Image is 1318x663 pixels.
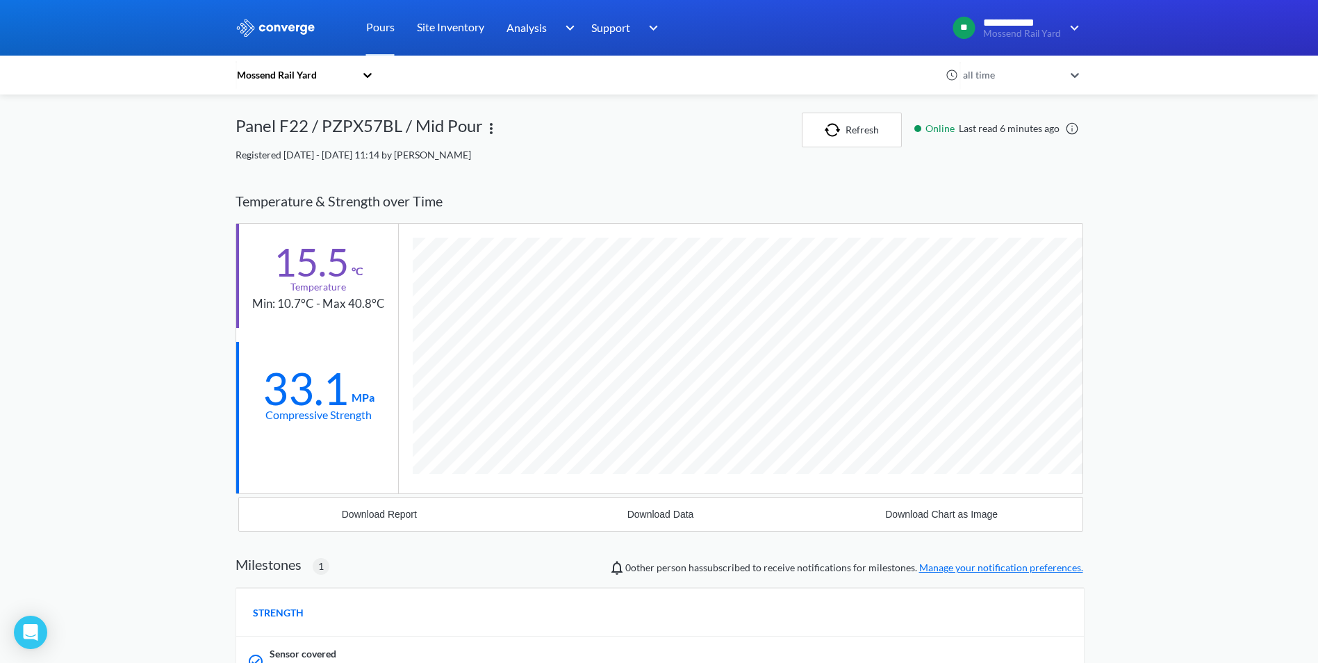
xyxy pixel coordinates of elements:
button: Download Data [520,498,801,531]
div: Download Chart as Image [885,509,998,520]
span: 0 other [625,562,654,573]
a: Manage your notification preferences. [919,562,1083,573]
button: Download Chart as Image [801,498,1082,531]
div: Compressive Strength [265,406,372,423]
div: 33.1 [263,371,349,406]
span: Sensor covered [270,646,336,662]
div: Download Data [627,509,694,520]
span: Registered [DATE] - [DATE] 11:14 by [PERSON_NAME] [236,149,471,161]
img: icon-refresh.svg [825,123,846,137]
div: Temperature & Strength over Time [236,179,1083,223]
div: all time [959,67,1064,83]
span: 1 [318,559,324,574]
span: person has subscribed to receive notifications for milestones. [625,560,1083,575]
span: Mossend Rail Yard [983,28,1061,39]
span: Analysis [506,19,547,36]
div: Min: 10.7°C - Max 40.8°C [252,295,385,313]
div: 15.5 [274,245,349,279]
div: Panel F22 / PZPX57BL / Mid Pour [236,113,483,147]
div: Open Intercom Messenger [14,616,47,649]
img: downArrow.svg [1061,19,1083,36]
span: STRENGTH [253,605,304,621]
img: more.svg [483,120,500,137]
img: downArrow.svg [556,19,578,36]
img: downArrow.svg [640,19,662,36]
span: Support [591,19,630,36]
img: logo_ewhite.svg [236,19,316,37]
button: Download Report [239,498,520,531]
button: Refresh [802,113,902,147]
h2: Milestones [236,556,302,573]
div: Temperature [290,279,346,295]
img: icon-clock.svg [946,69,958,81]
span: Online [925,121,959,136]
div: Mossend Rail Yard [236,67,355,83]
div: Download Report [342,509,417,520]
div: Last read 6 minutes ago [907,121,1083,136]
img: notifications-icon.svg [609,559,625,576]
